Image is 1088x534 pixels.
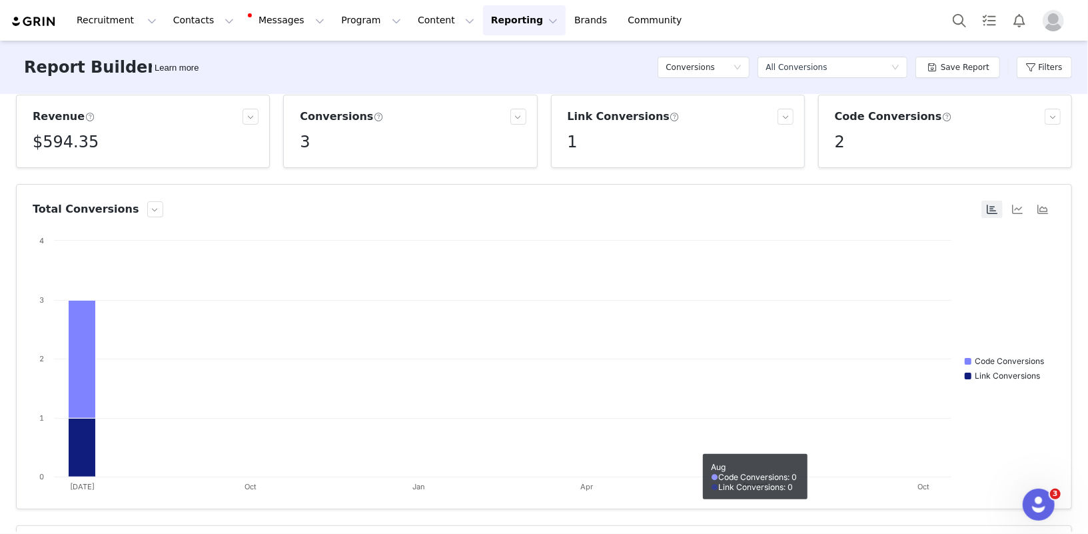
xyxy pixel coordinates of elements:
h5: $594.35 [33,130,99,154]
text: Oct [245,482,257,491]
button: Search [945,5,974,35]
a: Brands [566,5,619,35]
text: [DATE] [70,482,95,491]
h5: 1 [568,130,578,154]
button: Reporting [483,5,566,35]
text: [DATE] [743,482,768,491]
text: Code Conversions [975,356,1044,366]
a: Tasks [975,5,1004,35]
text: Oct [917,482,929,491]
button: Messages [243,5,332,35]
text: 3 [39,295,44,305]
h5: 2 [835,130,845,154]
a: Community [620,5,696,35]
button: Filters [1017,57,1072,78]
button: Recruitment [69,5,165,35]
h3: Report Builder [24,55,155,79]
i: icon: down [891,63,899,73]
h5: 3 [300,130,310,154]
text: 1 [39,413,44,423]
h5: Conversions [666,57,715,77]
div: All Conversions [766,57,827,77]
button: Notifications [1005,5,1034,35]
text: 0 [39,472,44,481]
button: Profile [1035,10,1077,31]
button: Contacts [165,5,242,35]
span: 3 [1050,489,1061,499]
h3: Code Conversions [835,109,952,125]
i: icon: down [734,63,742,73]
text: Jan [412,482,425,491]
h3: Total Conversions [33,201,139,217]
text: 4 [39,236,44,245]
iframe: Intercom live chat [1023,489,1055,521]
img: grin logo [11,15,57,28]
h3: Revenue [33,109,95,125]
button: Program [333,5,409,35]
h3: Conversions [300,109,383,125]
text: 2 [39,354,44,363]
h3: Link Conversions [568,109,680,125]
img: placeholder-profile.jpg [1043,10,1064,31]
text: Apr [580,482,593,491]
button: Save Report [915,57,1000,78]
text: Link Conversions [975,371,1040,381]
button: Content [410,5,482,35]
div: Tooltip anchor [152,61,201,75]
